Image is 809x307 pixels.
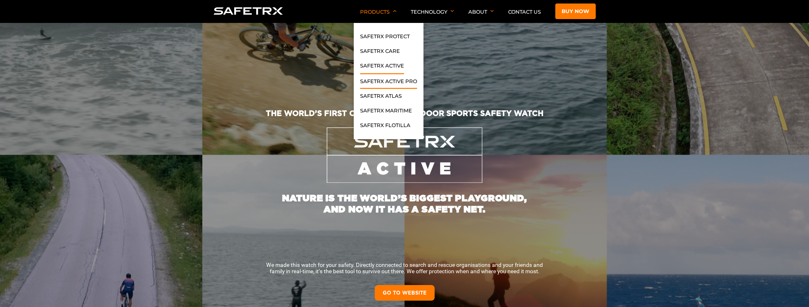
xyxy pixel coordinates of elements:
[468,9,494,23] p: About
[327,127,483,183] img: SafeTrx Active Logo
[360,107,412,118] a: SafeTrx Maritime
[360,92,402,104] a: SafeTrx Atlas
[360,62,404,74] a: SafeTrx Active
[360,47,400,59] a: SafeTrx Care
[555,4,596,19] a: Buy now
[261,262,548,275] p: We made this watch for your safety. Directly connected to search and rescue organisations and you...
[490,10,494,12] img: Arrow down icon
[451,10,454,12] img: Arrow down icon
[360,121,410,133] a: SafeTrx Flotilla
[777,276,809,307] iframe: Chat Widget
[81,109,728,127] h2: THE WORLD’S FIRST CONNECTED OUTDOOR SPORTS SAFETY WATCH
[214,7,283,15] img: Logo SafeTrx
[393,10,396,12] img: Arrow down icon
[508,9,541,15] a: Contact Us
[277,183,532,215] h1: NATURE IS THE WORLD’S BIGGEST PLAYGROUND, AND NOW IT HAS A SAFETY NET.
[360,9,396,23] p: Products
[360,32,410,44] a: SafeTrx Protect
[411,9,454,23] p: Technology
[360,77,417,89] a: SafeTrx Active Pro
[375,285,435,301] a: GO TO WEBSITE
